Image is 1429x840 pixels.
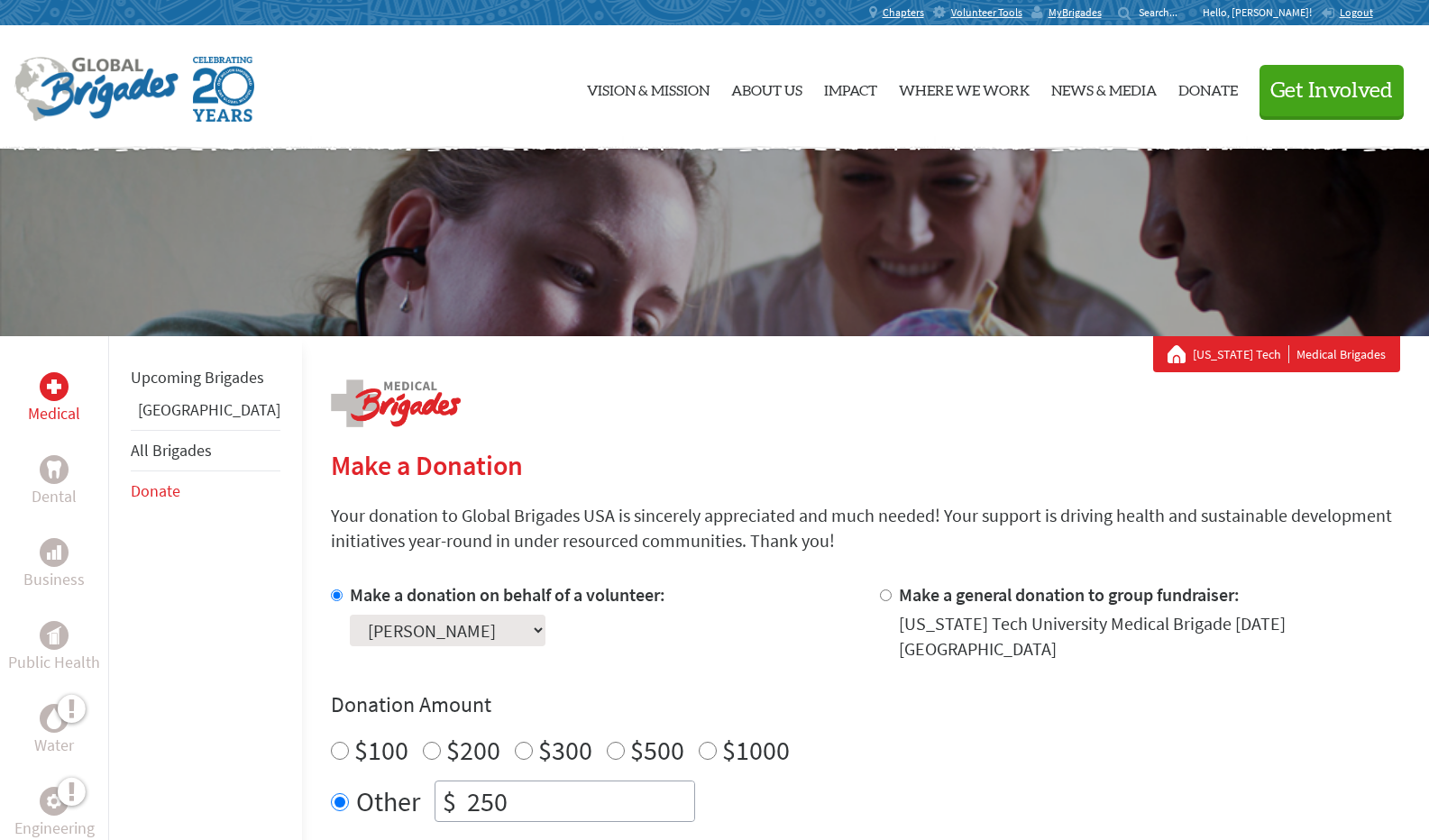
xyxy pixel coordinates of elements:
img: Engineering [47,794,61,808]
button: Get Involved [1260,65,1404,116]
label: $500 [630,733,684,767]
a: BusinessBusiness [23,538,85,592]
a: Impact [824,41,877,134]
div: Medical Brigades [1168,345,1386,363]
h2: Make a Donation [331,449,1400,481]
li: All Brigades [131,430,280,471]
div: $ [435,781,463,821]
div: Dental [40,455,69,484]
label: Make a general donation to group fundraiser: [899,583,1240,606]
a: All Brigades [131,440,212,461]
div: Medical [40,372,69,401]
p: Medical [28,401,80,426]
p: Hello, [PERSON_NAME]! [1203,5,1321,20]
input: Enter Amount [463,781,694,821]
a: [US_STATE] Tech [1193,345,1289,363]
div: [US_STATE] Tech University Medical Brigade [DATE] [GEOGRAPHIC_DATA] [899,611,1400,662]
p: Dental [32,484,77,509]
img: Global Brigades Celebrating 20 Years [193,57,254,122]
li: Donate [131,471,280,511]
a: Upcoming Brigades [131,367,264,388]
a: Donate [131,480,180,501]
label: $200 [446,733,500,767]
label: Make a donation on behalf of a volunteer: [350,583,665,606]
a: Logout [1321,5,1373,20]
a: Vision & Mission [587,41,710,134]
span: MyBrigades [1049,5,1102,20]
img: Medical [47,379,61,394]
img: Business [47,545,61,560]
label: $300 [538,733,592,767]
a: Donate [1178,41,1238,134]
div: Business [40,538,69,567]
p: Business [23,567,85,592]
div: Engineering [40,787,69,816]
a: DentalDental [32,455,77,509]
li: Ghana [131,397,280,430]
div: Water [40,704,69,733]
img: logo-medical.png [331,379,461,427]
span: Volunteer Tools [951,5,1022,20]
label: Other [356,781,420,822]
a: About Us [731,41,802,134]
p: Public Health [8,650,100,675]
p: Your donation to Global Brigades USA is sincerely appreciated and much needed! Your support is dr... [331,503,1400,553]
label: $1000 [722,733,790,767]
a: MedicalMedical [28,372,80,426]
a: Public HealthPublic Health [8,621,100,675]
span: Logout [1340,5,1373,19]
span: Chapters [883,5,924,20]
h4: Donation Amount [331,690,1400,719]
img: Water [47,708,61,728]
img: Global Brigades Logo [14,57,179,122]
p: Water [34,733,74,758]
a: Where We Work [899,41,1030,134]
img: Dental [47,461,61,478]
a: News & Media [1051,41,1157,134]
div: Public Health [40,621,69,650]
img: Public Health [47,626,61,644]
a: WaterWater [34,704,74,758]
span: Get Involved [1270,80,1393,102]
input: Search... [1139,5,1190,19]
li: Upcoming Brigades [131,358,280,397]
a: [GEOGRAPHIC_DATA] [138,399,280,420]
label: $100 [354,733,408,767]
